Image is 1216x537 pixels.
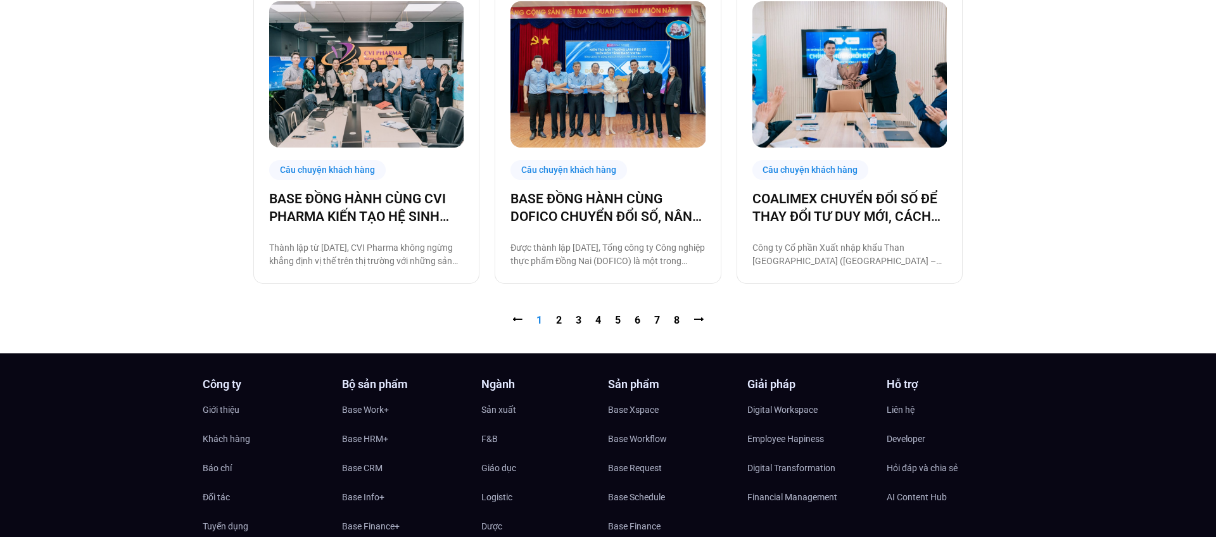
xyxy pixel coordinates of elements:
span: Liên hệ [887,400,915,419]
a: Base Work+ [342,400,469,419]
span: Base Work+ [342,400,389,419]
div: Câu chuyện khách hàng [510,160,627,180]
span: Logistic [481,488,512,507]
nav: Pagination [253,313,963,328]
a: 4 [595,314,601,326]
a: Base Finance+ [342,517,469,536]
a: Khách hàng [203,429,329,448]
a: 8 [674,314,680,326]
a: Dược [481,517,608,536]
span: Hỏi đáp và chia sẻ [887,458,958,477]
span: Base HRM+ [342,429,388,448]
a: 5 [615,314,621,326]
p: Thành lập từ [DATE], CVI Pharma không ngừng khẳng định vị thế trên thị trường với những sản phẩm ... [269,241,464,268]
span: Developer [887,429,925,448]
a: Base Info+ [342,488,469,507]
span: Digital Workspace [747,400,818,419]
h4: Bộ sản phẩm [342,379,469,390]
a: Sản xuất [481,400,608,419]
span: Khách hàng [203,429,250,448]
a: Digital Workspace [747,400,874,419]
span: Base Xspace [608,400,659,419]
a: Logistic [481,488,608,507]
div: Câu chuyện khách hàng [752,160,869,180]
span: Dược [481,517,502,536]
a: 3 [576,314,581,326]
span: Base Info+ [342,488,384,507]
a: 7 [654,314,660,326]
span: Base Request [608,458,662,477]
a: Báo chí [203,458,329,477]
a: Developer [887,429,1013,448]
a: Employee Hapiness [747,429,874,448]
a: BASE ĐỒNG HÀNH CÙNG DOFICO CHUYỂN ĐỔI SỐ, NÂNG CAO VỊ THẾ DOANH NGHIỆP VIỆT [510,190,705,225]
span: Sản xuất [481,400,516,419]
span: Base Schedule [608,488,665,507]
div: Câu chuyện khách hàng [269,160,386,180]
span: Base CRM [342,458,383,477]
a: ⭢ [693,314,704,326]
a: 6 [635,314,640,326]
a: 2 [556,314,562,326]
h4: Công ty [203,379,329,390]
span: AI Content Hub [887,488,947,507]
span: Tuyển dụng [203,517,248,536]
a: AI Content Hub [887,488,1013,507]
span: 1 [536,314,542,326]
span: ⭠ [512,314,522,326]
a: Tuyển dụng [203,517,329,536]
h4: Sản phẩm [608,379,735,390]
span: Employee Hapiness [747,429,824,448]
a: Digital Transformation [747,458,874,477]
a: Base Xspace [608,400,735,419]
span: Base Workflow [608,429,667,448]
h4: Hỗ trợ [887,379,1013,390]
span: Digital Transformation [747,458,835,477]
span: F&B [481,429,498,448]
a: Base Finance [608,517,735,536]
span: Base Finance [608,517,661,536]
h4: Giải pháp [747,379,874,390]
span: Giới thiệu [203,400,239,419]
a: Hỏi đáp và chia sẻ [887,458,1013,477]
p: Công ty Cổ phần Xuất nhập khẩu Than [GEOGRAPHIC_DATA] ([GEOGRAPHIC_DATA] – Coal Import Export Joi... [752,241,947,268]
a: Base Request [608,458,735,477]
span: Giáo dục [481,458,516,477]
span: Base Finance+ [342,517,400,536]
h4: Ngành [481,379,608,390]
a: Đối tác [203,488,329,507]
a: Base CRM [342,458,469,477]
a: Financial Management [747,488,874,507]
p: Được thành lập [DATE], Tổng công ty Công nghiệp thực phẩm Đồng Nai (DOFICO) là một trong những tổ... [510,241,705,268]
a: Liên hệ [887,400,1013,419]
span: Báo chí [203,458,232,477]
span: Financial Management [747,488,837,507]
a: F&B [481,429,608,448]
a: Giới thiệu [203,400,329,419]
span: Đối tác [203,488,230,507]
a: Base HRM+ [342,429,469,448]
a: Base Workflow [608,429,735,448]
a: BASE ĐỒNG HÀNH CÙNG CVI PHARMA KIẾN TẠO HỆ SINH THÁI SỐ VẬN HÀNH TOÀN DIỆN! [269,190,464,225]
a: Base Schedule [608,488,735,507]
a: Giáo dục [481,458,608,477]
a: COALIMEX CHUYỂN ĐỔI SỐ ĐỂ THAY ĐỔI TƯ DUY MỚI, CÁCH LÀM MỚI, TẠO BƯỚC TIẾN MỚI [752,190,947,225]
